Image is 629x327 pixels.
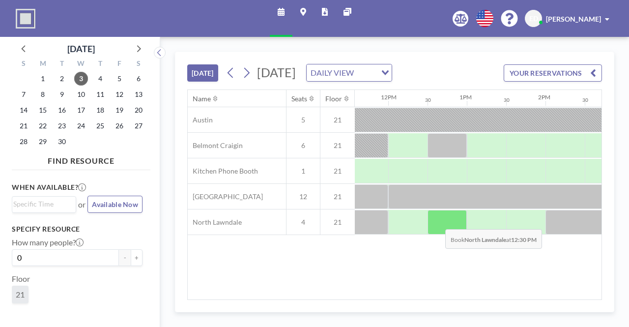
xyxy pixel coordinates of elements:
span: or [78,200,86,209]
div: 30 [504,97,510,103]
span: 21 [320,116,355,124]
span: Friday, September 12, 2025 [113,88,126,101]
span: Kitchen Phone Booth [188,167,258,176]
span: Thursday, September 4, 2025 [93,72,107,86]
span: Monday, September 1, 2025 [36,72,50,86]
div: W [72,58,91,71]
button: - [119,249,131,266]
span: North Lawndale [188,218,242,227]
span: 1 [286,167,320,176]
span: 6 [286,141,320,150]
div: S [129,58,148,71]
img: organization-logo [16,9,35,29]
div: S [14,58,33,71]
input: Search for option [357,66,375,79]
span: Saturday, September 13, 2025 [132,88,145,101]
span: Monday, September 22, 2025 [36,119,50,133]
div: 30 [425,97,431,103]
span: Austin [188,116,213,124]
span: 21 [16,290,25,299]
span: Monday, September 8, 2025 [36,88,50,101]
span: 5 [286,116,320,124]
span: ED [529,14,538,23]
span: Sunday, September 14, 2025 [17,103,30,117]
div: T [53,58,72,71]
label: How many people? [12,238,84,247]
span: Book at [445,229,542,249]
b: North Lawndale [464,236,506,243]
input: Search for option [13,199,70,209]
span: Tuesday, September 23, 2025 [55,119,69,133]
span: Friday, September 19, 2025 [113,103,126,117]
span: 21 [320,167,355,176]
button: [DATE] [187,64,218,82]
div: 12PM [381,93,397,101]
span: 4 [286,218,320,227]
label: Floor [12,274,30,284]
span: Wednesday, September 17, 2025 [74,103,88,117]
h3: Specify resource [12,225,143,234]
span: Wednesday, September 24, 2025 [74,119,88,133]
h4: FIND RESOURCE [12,152,150,166]
div: F [110,58,129,71]
div: Name [193,94,211,103]
span: Tuesday, September 30, 2025 [55,135,69,149]
div: Floor [325,94,342,103]
span: Sunday, September 28, 2025 [17,135,30,149]
div: 2PM [538,93,550,101]
div: Search for option [307,64,392,81]
div: 30 [582,97,588,103]
span: Saturday, September 6, 2025 [132,72,145,86]
div: Seats [291,94,307,103]
span: DAILY VIEW [309,66,356,79]
span: Sunday, September 7, 2025 [17,88,30,101]
div: Search for option [12,197,76,211]
span: [PERSON_NAME] [546,15,601,23]
button: Available Now [87,196,143,213]
div: 1PM [459,93,472,101]
span: Friday, September 26, 2025 [113,119,126,133]
span: Available Now [92,200,138,208]
span: 21 [320,218,355,227]
div: M [33,58,53,71]
button: + [131,249,143,266]
button: YOUR RESERVATIONS [504,64,602,82]
span: [DATE] [257,65,296,80]
b: 12:30 PM [511,236,537,243]
span: Tuesday, September 9, 2025 [55,88,69,101]
div: [DATE] [67,42,95,56]
span: Belmont Craigin [188,141,243,150]
span: [GEOGRAPHIC_DATA] [188,192,263,201]
span: Monday, September 15, 2025 [36,103,50,117]
span: Tuesday, September 16, 2025 [55,103,69,117]
span: Wednesday, September 10, 2025 [74,88,88,101]
span: Saturday, September 20, 2025 [132,103,145,117]
span: Friday, September 5, 2025 [113,72,126,86]
span: Monday, September 29, 2025 [36,135,50,149]
span: 21 [320,141,355,150]
span: Tuesday, September 2, 2025 [55,72,69,86]
span: Thursday, September 11, 2025 [93,88,107,101]
span: Sunday, September 21, 2025 [17,119,30,133]
div: T [90,58,110,71]
span: Saturday, September 27, 2025 [132,119,145,133]
span: Thursday, September 18, 2025 [93,103,107,117]
span: 12 [286,192,320,201]
span: 21 [320,192,355,201]
span: Wednesday, September 3, 2025 [74,72,88,86]
span: Thursday, September 25, 2025 [93,119,107,133]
